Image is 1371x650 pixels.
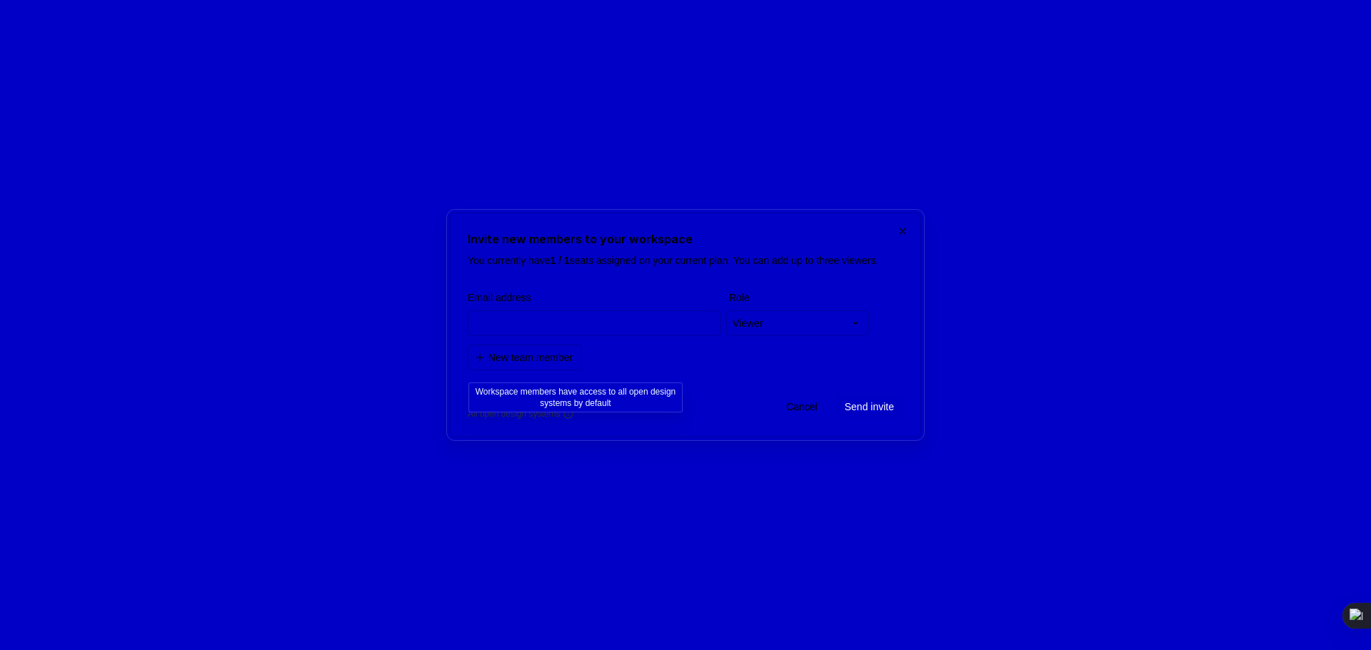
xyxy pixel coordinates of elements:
[777,394,827,420] button: Cancel
[488,350,573,365] span: New team member
[550,255,569,266] b: 1 / 1
[845,400,894,414] span: Send invite
[468,408,560,420] span: All open design systems
[468,345,582,370] button: New team member
[786,400,818,414] span: Cancel
[468,253,903,268] p: You currently have seats assigned on your current plan. You can add up to three viewers.
[468,394,574,405] span: Invite 1 member to:
[468,290,723,305] span: Email address
[468,230,903,248] h2: Invite new members to your workspace
[729,290,872,305] span: Role
[835,394,903,420] button: Send invite
[468,382,683,412] div: Workspace members have access to all open design systems by default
